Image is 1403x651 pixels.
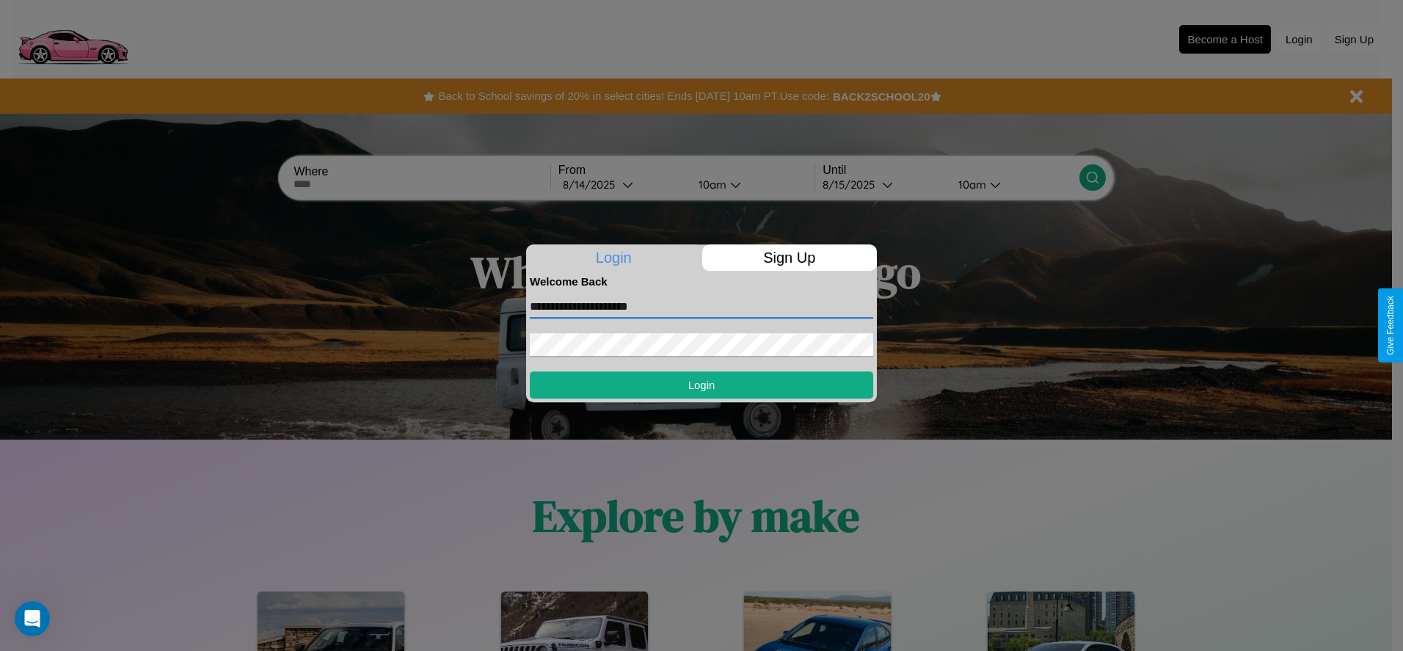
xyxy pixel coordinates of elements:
[530,371,873,399] button: Login
[526,244,701,271] p: Login
[15,601,50,636] iframe: Intercom live chat
[702,244,878,271] p: Sign Up
[530,275,873,288] h4: Welcome Back
[1385,296,1396,355] div: Give Feedback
